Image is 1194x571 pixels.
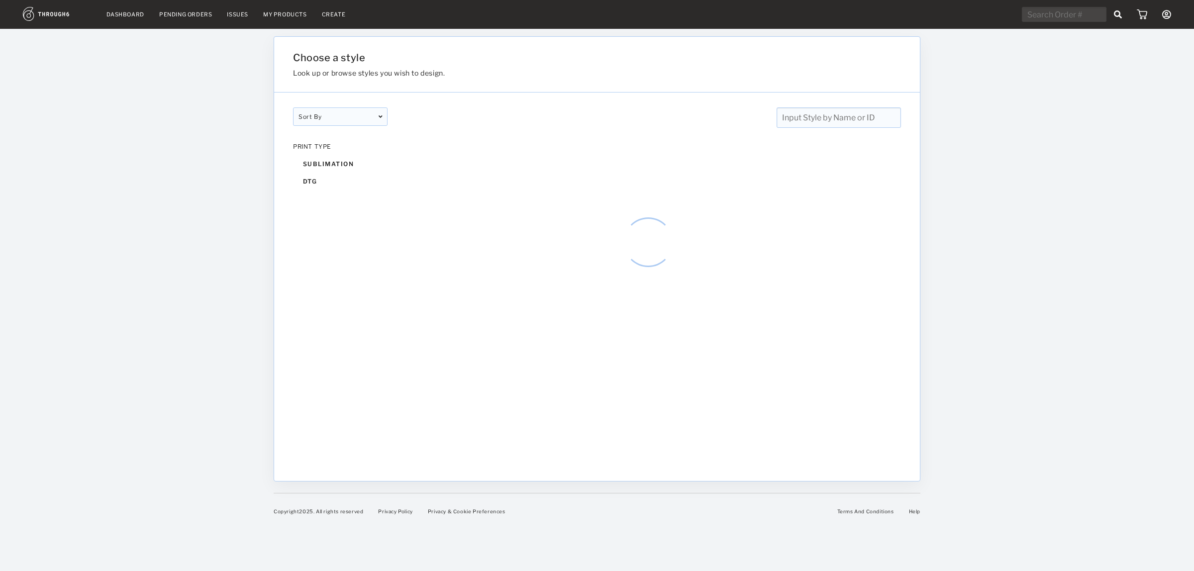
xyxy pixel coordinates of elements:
[263,11,307,18] a: My Products
[159,11,212,18] a: Pending Orders
[23,7,92,21] img: logo.1c10ca64.svg
[293,155,388,173] div: sublimation
[106,11,144,18] a: Dashboard
[428,508,505,514] a: Privacy & Cookie Preferences
[1022,7,1106,22] input: Search Order #
[293,107,388,126] div: Sort By
[293,52,798,64] h1: Choose a style
[1137,9,1147,19] img: icon_cart.dab5cea1.svg
[227,11,248,18] a: Issues
[837,508,894,514] a: Terms And Conditions
[322,11,346,18] a: Create
[293,69,798,77] h3: Look up or browse styles you wish to design.
[293,143,388,150] div: PRINT TYPE
[909,508,920,514] a: Help
[777,107,901,128] input: Input Style by Name or ID
[378,508,412,514] a: Privacy Policy
[293,173,388,190] div: dtg
[274,508,363,514] span: Copyright 2025 . All rights reserved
